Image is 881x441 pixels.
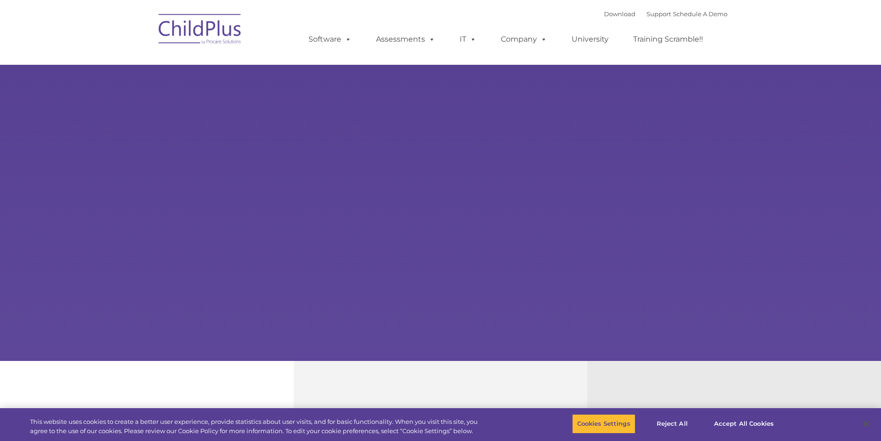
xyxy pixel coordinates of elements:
a: Training Scramble!! [624,30,712,49]
button: Cookies Settings [572,414,635,434]
a: Schedule A Demo [673,10,727,18]
a: University [562,30,618,49]
button: Reject All [643,414,701,434]
font: | [604,10,727,18]
a: Company [492,30,556,49]
a: Download [604,10,635,18]
a: Support [647,10,671,18]
button: Accept All Cookies [709,414,779,434]
div: This website uses cookies to create a better user experience, provide statistics about user visit... [30,417,485,435]
a: Software [299,30,361,49]
a: Assessments [367,30,444,49]
button: Close [856,414,876,434]
img: ChildPlus by Procare Solutions [154,7,246,54]
a: IT [450,30,486,49]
